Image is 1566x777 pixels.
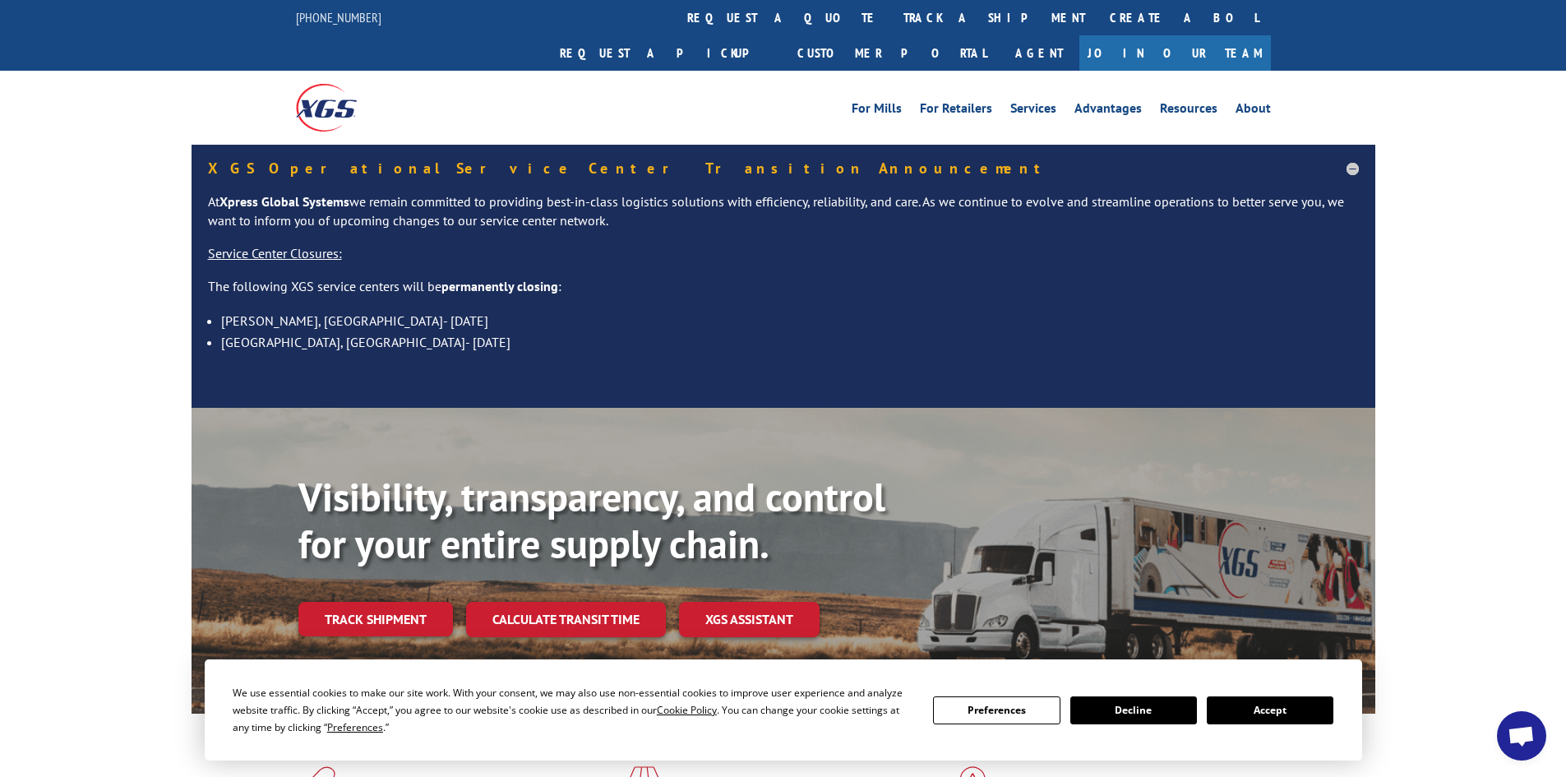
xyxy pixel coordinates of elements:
li: [PERSON_NAME], [GEOGRAPHIC_DATA]- [DATE] [221,310,1359,331]
strong: Xpress Global Systems [219,193,349,210]
span: Cookie Policy [657,703,717,717]
div: Cookie Consent Prompt [205,659,1362,761]
a: About [1236,102,1271,120]
a: Join Our Team [1079,35,1271,71]
h5: XGS Operational Service Center Transition Announcement [208,161,1359,176]
button: Preferences [933,696,1060,724]
b: Visibility, transparency, and control for your entire supply chain. [298,471,885,570]
a: Request a pickup [547,35,785,71]
u: Service Center Closures: [208,245,342,261]
a: Calculate transit time [466,602,666,637]
a: Resources [1160,102,1217,120]
a: Services [1010,102,1056,120]
li: [GEOGRAPHIC_DATA], [GEOGRAPHIC_DATA]- [DATE] [221,331,1359,353]
a: XGS ASSISTANT [679,602,820,637]
a: Advantages [1074,102,1142,120]
a: For Retailers [920,102,992,120]
p: At we remain committed to providing best-in-class logistics solutions with efficiency, reliabilit... [208,192,1359,245]
a: Agent [999,35,1079,71]
a: Track shipment [298,602,453,636]
a: For Mills [852,102,902,120]
button: Decline [1070,696,1197,724]
a: Customer Portal [785,35,999,71]
div: We use essential cookies to make our site work. With your consent, we may also use non-essential ... [233,684,913,736]
button: Accept [1207,696,1333,724]
p: The following XGS service centers will be : [208,277,1359,310]
a: [PHONE_NUMBER] [296,9,381,25]
strong: permanently closing [441,278,558,294]
a: Open chat [1497,711,1546,761]
span: Preferences [327,720,383,734]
